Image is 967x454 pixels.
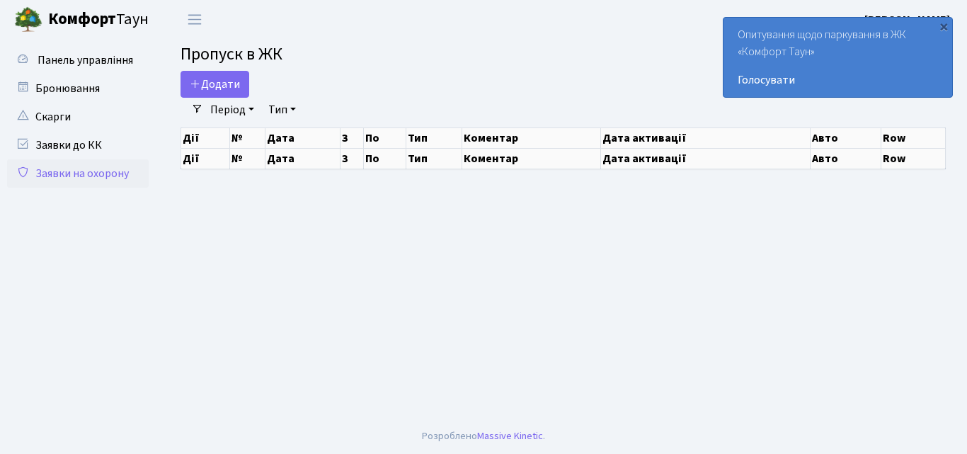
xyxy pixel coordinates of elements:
div: Опитування щодо паркування в ЖК «Комфорт Таун» [723,18,952,97]
th: № [230,148,265,169]
button: Переключити навігацію [177,8,212,31]
a: Скарги [7,103,149,131]
a: Панель управління [7,46,149,74]
a: Заявки до КК [7,131,149,159]
th: З [340,127,363,148]
div: Розроблено . [422,429,545,444]
a: Massive Kinetic [477,429,543,443]
b: Комфорт [48,8,116,30]
a: Заявки на охорону [7,159,149,188]
th: № [230,127,265,148]
a: Тип [263,98,302,122]
th: Коментар [462,127,600,148]
th: По [364,148,406,169]
a: Бронювання [7,74,149,103]
th: По [364,127,406,148]
th: З [340,148,363,169]
span: Пропуск в ЖК [181,42,282,67]
th: Тип [406,127,462,148]
th: Row [881,148,946,169]
span: Таун [48,8,149,32]
th: Дата активації [600,148,810,169]
th: Дії [181,148,230,169]
th: Авто [810,127,881,148]
th: Дата [265,127,340,148]
th: Тип [406,148,462,169]
a: [PERSON_NAME] [864,11,950,28]
img: logo.png [14,6,42,34]
a: Додати [181,71,249,98]
a: Період [205,98,260,122]
div: × [937,19,951,33]
th: Row [881,127,946,148]
th: Авто [810,148,881,169]
th: Дії [181,127,230,148]
th: Коментар [462,148,600,169]
span: Панель управління [38,52,133,68]
a: Голосувати [738,72,938,89]
span: Додати [190,76,240,92]
th: Дата [265,148,340,169]
b: [PERSON_NAME] [864,12,950,28]
th: Дата активації [600,127,810,148]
